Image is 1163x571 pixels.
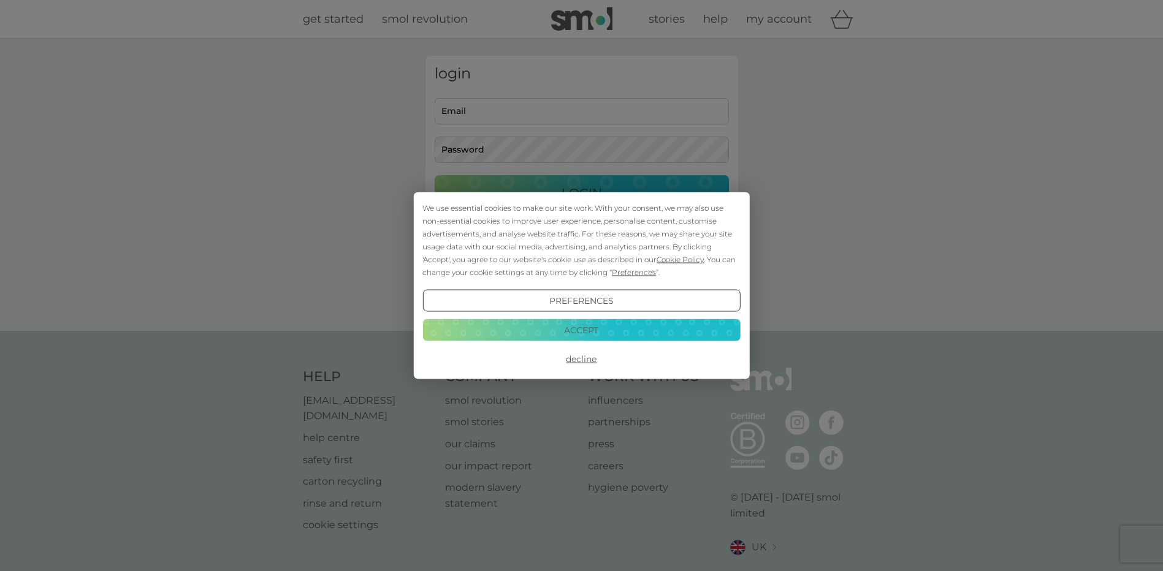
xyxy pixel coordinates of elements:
button: Accept [422,319,740,341]
button: Preferences [422,290,740,312]
div: Cookie Consent Prompt [413,192,749,379]
button: Decline [422,348,740,370]
span: Preferences [612,268,656,277]
div: We use essential cookies to make our site work. With your consent, we may also use non-essential ... [422,202,740,279]
span: Cookie Policy [657,255,704,264]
